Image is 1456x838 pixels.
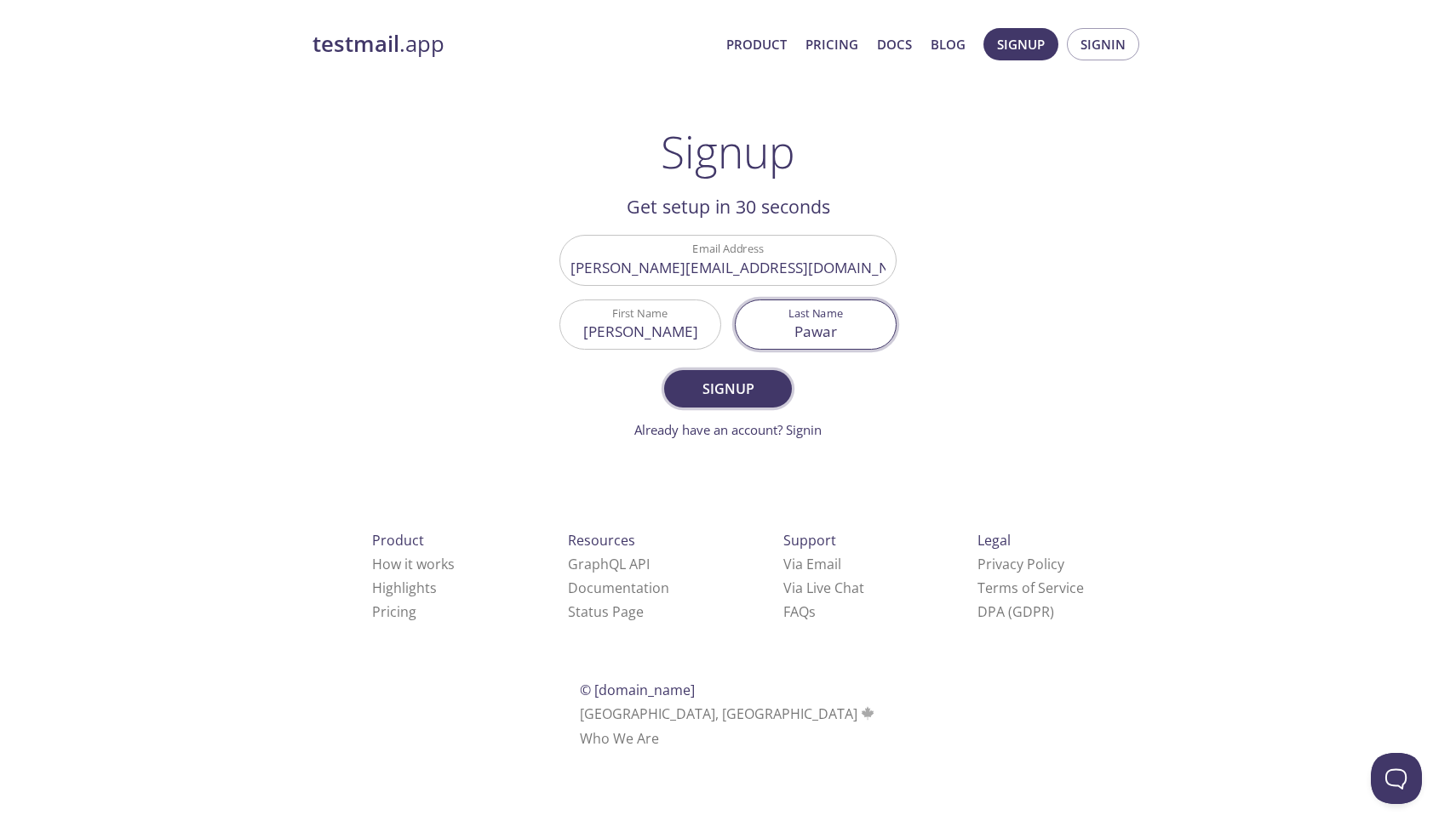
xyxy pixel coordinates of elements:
button: Signup [664,370,792,408]
a: Via Email [783,555,841,573]
a: DPA (GDPR) [977,602,1054,621]
a: Documentation [568,579,669,597]
a: Already have an account? Signin [634,421,822,438]
span: s [809,602,816,621]
span: Product [372,531,424,550]
a: Pricing [372,602,416,621]
a: Blog [931,33,966,55]
strong: testmail [312,29,399,59]
a: Product [726,33,787,55]
h1: Signup [661,126,795,177]
span: Legal [977,531,1011,550]
a: Docs [877,33,912,55]
a: Status Page [568,602,644,621]
span: © [DOMAIN_NAME] [580,681,695,699]
a: testmail.app [312,30,713,59]
a: Highlights [372,579,437,597]
a: Via Live Chat [783,579,864,597]
h2: Get setup in 30 seconds [559,192,897,221]
a: How it works [372,555,455,573]
iframe: Help Scout Beacon - Open [1371,753,1422,804]
button: Signup [983,28,1058,60]
span: Resources [568,531,635,550]
span: Signup [997,33,1045,55]
a: GraphQL API [568,555,650,573]
a: Who We Are [580,729,659,748]
span: Signup [683,377,773,401]
span: Support [783,531,836,550]
a: Pricing [805,33,858,55]
a: Terms of Service [977,579,1084,597]
a: FAQ [783,602,816,621]
button: Signin [1067,28,1139,60]
span: [GEOGRAPHIC_DATA], [GEOGRAPHIC_DATA] [580,704,877,723]
a: Privacy Policy [977,555,1064,573]
span: Signin [1081,33,1126,55]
